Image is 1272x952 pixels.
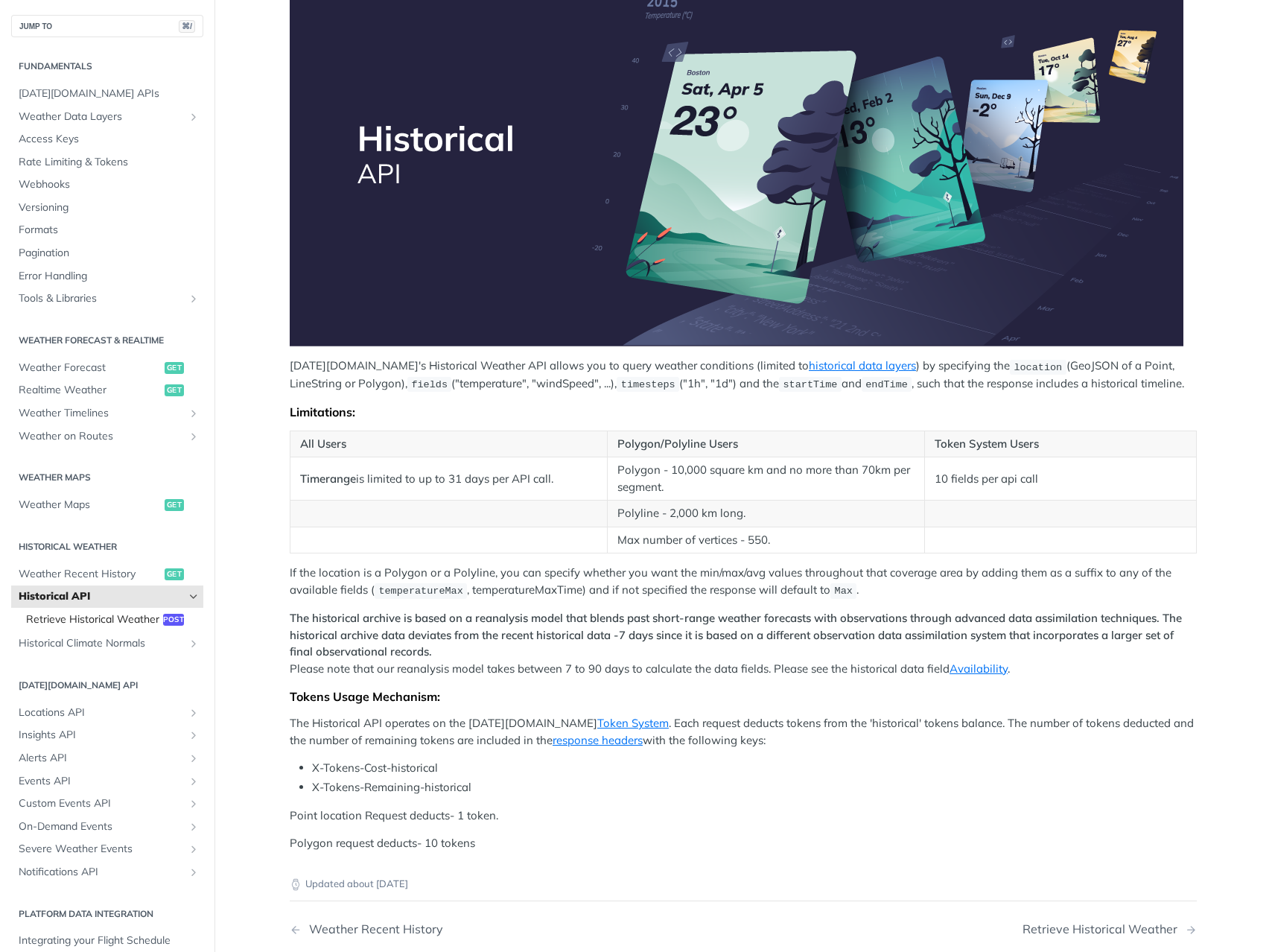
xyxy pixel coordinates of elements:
td: Polyline - 2,000 km long. [607,501,924,527]
a: Access Keys [11,128,203,150]
span: ⌘/ [179,20,195,33]
span: get [165,362,184,374]
td: Max number of vertices - 550. [607,527,924,553]
span: Integrating your Flight Schedule [19,933,200,948]
li: X-Tokens-Remaining-historical [312,779,1197,796]
td: Polygon - 10,000 square km and no more than 70km per segment. [607,457,924,501]
th: Polygon/Polyline Users [607,431,924,457]
h2: [DATE][DOMAIN_NAME] API [11,679,203,692]
span: Weather on Routes [19,429,184,444]
span: Error Handling [19,269,200,284]
h2: Weather Forecast & realtime [11,334,203,347]
a: Historical Climate NormalsShow subpages for Historical Climate Normals [11,632,203,655]
p: If the location is a Polygon or a Polyline, you can specify whether you want the min/max/avg valu... [290,565,1197,599]
span: Weather Recent History [19,567,161,582]
a: Historical APIHide subpages for Historical API [11,586,203,608]
a: Pagination [11,242,203,264]
span: Webhooks [19,177,200,192]
a: On-Demand EventsShow subpages for On-Demand Events [11,816,203,838]
a: Webhooks [11,174,203,196]
a: Weather Data LayersShow subpages for Weather Data Layers [11,106,203,128]
a: Retrieve Historical Weatherpost [19,609,203,631]
a: Formats [11,219,203,241]
a: Events APIShow subpages for Events API [11,770,203,793]
span: Alerts API [19,751,184,766]
h2: Platform DATA integration [11,907,203,921]
a: Insights APIShow subpages for Insights API [11,724,203,746]
p: The Historical API operates on the [DATE][DOMAIN_NAME] . Each request deducts tokens from the 'hi... [290,715,1197,749]
span: Custom Events API [19,796,184,811]
button: Hide subpages for Historical API [188,591,200,603]
button: Show subpages for Notifications API [188,866,200,878]
span: Weather Timelines [19,406,184,421]
strong: Timerange [300,472,356,486]
span: [DATE][DOMAIN_NAME] APIs [19,86,200,101]
li: X-Tokens-Cost-historical [312,760,1197,777]
strong: The historical archive is based on a reanalysis model that blends past short-range weather foreca... [290,611,1182,659]
a: Weather Mapsget [11,494,203,516]
a: Alerts APIShow subpages for Alerts API [11,747,203,769]
span: Max [835,586,853,597]
span: Weather Maps [19,498,161,513]
a: Integrating your Flight Schedule [11,930,203,952]
span: Versioning [19,200,200,215]
a: Token System [597,716,669,730]
td: 10 fields per api call [924,457,1196,501]
th: All Users [290,431,608,457]
a: Weather Forecastget [11,357,203,379]
span: Access Keys [19,132,200,147]
span: Weather Data Layers [19,110,184,124]
span: Insights API [19,728,184,743]
button: Show subpages for Insights API [188,729,200,741]
span: post [163,614,184,626]
a: Previous Page: Weather Recent History [290,922,678,936]
a: Custom Events APIShow subpages for Custom Events API [11,793,203,815]
div: Weather Recent History [302,922,443,936]
span: Events API [19,774,184,789]
span: startTime [783,379,837,390]
span: Severe Weather Events [19,842,184,857]
a: Weather on RoutesShow subpages for Weather on Routes [11,425,203,448]
span: Formats [19,223,200,238]
a: Realtime Weatherget [11,379,203,402]
span: Weather Forecast [19,361,161,375]
p: Point location Request deducts- 1 token. [290,807,1197,825]
button: Show subpages for Weather on Routes [188,431,200,442]
a: Versioning [11,197,203,219]
span: Locations API [19,705,184,720]
button: Show subpages for Weather Data Layers [188,111,200,123]
button: Show subpages for On-Demand Events [188,821,200,833]
a: Locations APIShow subpages for Locations API [11,702,203,724]
span: fields [411,379,448,390]
span: get [165,499,184,511]
button: Show subpages for Alerts API [188,752,200,764]
button: Show subpages for Historical Climate Normals [188,638,200,650]
a: Notifications APIShow subpages for Notifications API [11,861,203,883]
span: endTime [865,379,908,390]
button: Show subpages for Events API [188,775,200,787]
span: get [165,384,184,396]
a: response headers [553,733,643,747]
span: location [1014,361,1062,372]
nav: Pagination Controls [290,907,1197,951]
h2: Weather Maps [11,471,203,484]
button: Show subpages for Severe Weather Events [188,843,200,855]
a: Weather Recent Historyget [11,563,203,586]
span: temperatureMax [378,586,462,597]
a: Rate Limiting & Tokens [11,151,203,174]
span: timesteps [621,379,675,390]
a: Severe Weather EventsShow subpages for Severe Weather Events [11,838,203,860]
p: [DATE][DOMAIN_NAME]'s Historical Weather API allows you to query weather conditions (limited to )... [290,358,1197,393]
span: Pagination [19,246,200,261]
div: Limitations: [290,404,1197,419]
span: Historical Climate Normals [19,636,184,651]
button: Show subpages for Weather Timelines [188,407,200,419]
span: Rate Limiting & Tokens [19,155,200,170]
div: Retrieve Historical Weather [1023,922,1185,936]
a: Tools & LibrariesShow subpages for Tools & Libraries [11,288,203,310]
a: Availability [950,661,1008,676]
div: Tokens Usage Mechanism: [290,689,1197,704]
h2: Historical Weather [11,540,203,553]
span: On-Demand Events [19,819,184,834]
span: get [165,568,184,580]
